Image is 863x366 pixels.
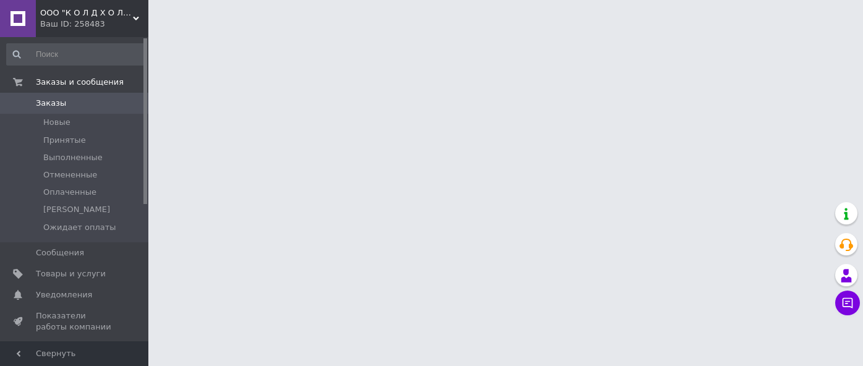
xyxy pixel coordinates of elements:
span: Отмененные [43,169,97,181]
span: ООО "К О Л Д Х О Л О Д" [40,7,133,19]
button: Чат с покупателем [835,291,860,315]
span: Новые [43,117,70,128]
span: Ожидает оплаты [43,222,116,233]
span: Заказы [36,98,66,109]
span: Оплаченные [43,187,96,198]
input: Поиск [6,43,146,66]
span: Уведомления [36,289,92,300]
span: Заказы и сообщения [36,77,124,88]
div: Ваш ID: 258483 [40,19,148,30]
span: Показатели работы компании [36,310,114,333]
span: Товары и услуги [36,268,106,279]
span: [PERSON_NAME] [43,204,110,215]
span: Выполненные [43,152,103,163]
span: Сообщения [36,247,84,258]
span: Принятые [43,135,86,146]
